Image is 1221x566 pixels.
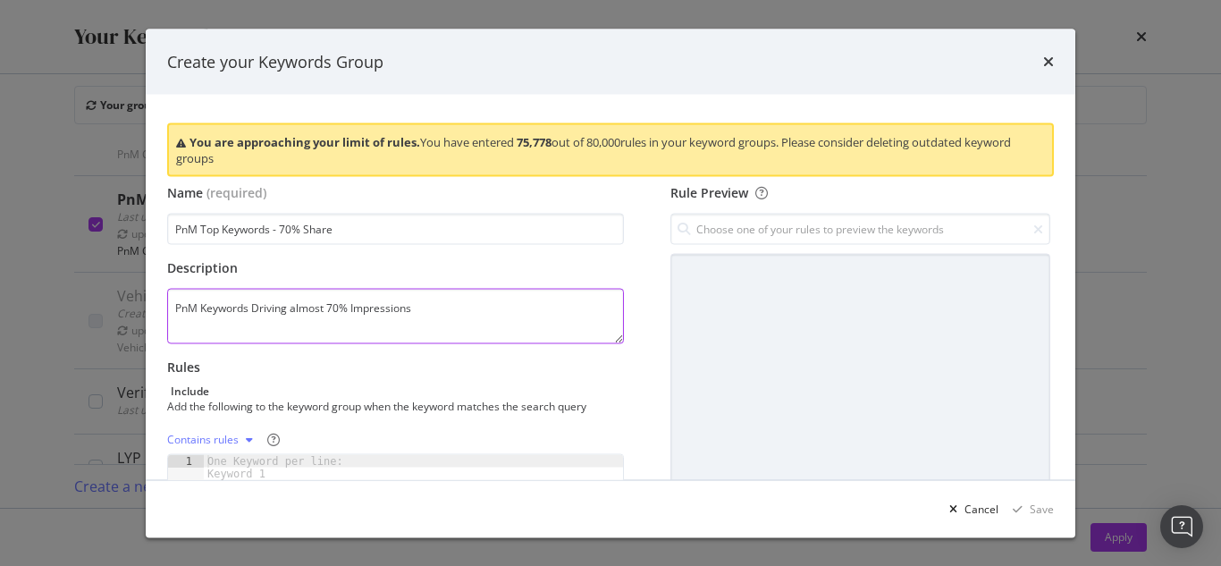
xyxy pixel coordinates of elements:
[167,399,620,414] div: Add the following to the keyword group when the keyword matches the search query
[167,259,624,277] div: Description
[167,184,203,202] div: Name
[167,435,239,445] div: Contains rules
[964,501,998,516] div: Cancel
[1043,50,1054,73] div: times
[167,426,260,454] button: Contains rules
[146,29,1075,537] div: modal
[176,133,1045,166] div: You have entered out of 80,000 rules in your keyword groups. Please consider deleting outdated ke...
[167,50,383,73] div: Create your Keywords Group
[670,214,1050,245] input: Choose one of your rules to preview the keywords
[517,133,552,149] b: 75,778
[206,184,266,202] span: (required)
[189,133,420,149] b: You are approaching your limit of rules.
[167,359,624,376] div: Rules
[942,494,998,523] button: Cancel
[1160,505,1203,548] div: Open Intercom Messenger
[171,384,209,399] div: Include
[168,455,204,468] div: 1
[1030,501,1054,516] div: Save
[1006,494,1054,523] button: Save
[670,184,1050,202] div: Rule Preview
[167,214,624,245] input: Enter a name
[204,455,353,505] div: One Keyword per line: Keyword 1 Keyword 2 Keyword 3
[167,289,624,344] textarea: PnM Keywords Driving almost 70% Impressions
